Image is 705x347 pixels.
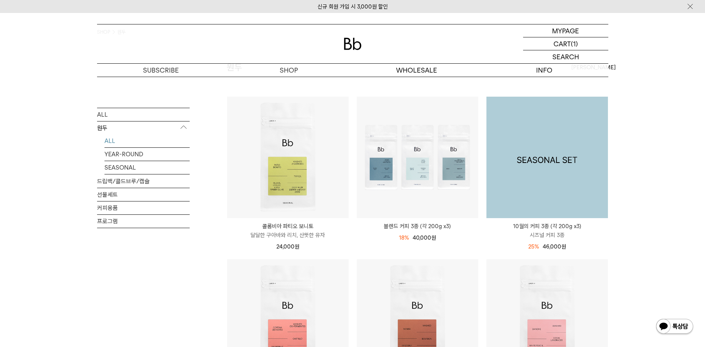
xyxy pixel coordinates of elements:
a: 신규 회원 가입 시 3,000원 할인 [317,3,388,10]
a: ALL [97,108,190,121]
p: (1) [571,37,578,50]
div: 18% [399,233,409,242]
p: 달달한 구아바와 리치, 산뜻한 유자 [227,231,349,240]
a: 10월의 커피 3종 (각 200g x3) 시즈널 커피 3종 [486,222,608,240]
span: 24,000 [276,243,299,250]
a: 10월의 커피 3종 (각 200g x3) [486,97,608,218]
a: ALL [104,134,190,147]
p: 시즈널 커피 3종 [486,231,608,240]
p: WHOLESALE [353,64,480,77]
span: 40,000 [413,234,436,241]
a: YEAR-ROUND [104,147,190,160]
img: 블렌드 커피 3종 (각 200g x3) [357,97,478,218]
p: 콜롬비아 파티오 보니토 [227,222,349,231]
img: 카카오톡 채널 1:1 채팅 버튼 [655,318,694,336]
p: MYPAGE [552,24,579,37]
div: 25% [528,242,539,251]
a: 커피용품 [97,201,190,214]
img: 로고 [344,38,362,50]
a: SUBSCRIBE [97,64,225,77]
a: CART (1) [523,37,608,50]
span: 원 [295,243,299,250]
p: INFO [480,64,608,77]
img: 콜롬비아 파티오 보니토 [227,97,349,218]
a: MYPAGE [523,24,608,37]
img: 1000000743_add2_064.png [486,97,608,218]
p: 원두 [97,121,190,134]
a: 선물세트 [97,188,190,201]
a: 콜롬비아 파티오 보니토 달달한 구아바와 리치, 산뜻한 유자 [227,222,349,240]
span: 원 [431,234,436,241]
a: SHOP [225,64,353,77]
a: 프로그램 [97,214,190,227]
p: 10월의 커피 3종 (각 200g x3) [486,222,608,231]
a: SEASONAL [104,161,190,174]
p: CART [553,37,571,50]
span: 46,000 [543,243,566,250]
a: 드립백/콜드브루/캡슐 [97,174,190,187]
span: 원 [561,243,566,250]
a: 블렌드 커피 3종 (각 200g x3) [357,222,478,231]
p: SEARCH [552,50,579,63]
